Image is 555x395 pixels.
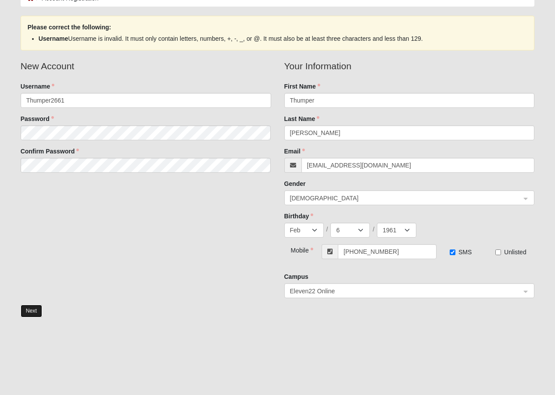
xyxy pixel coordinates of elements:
[326,225,328,234] span: /
[21,59,271,73] legend: New Account
[39,34,517,43] li: Username is invalid. It must only contain letters, numbers, +, -, _, or @. It must also be at lea...
[504,249,526,256] span: Unlisted
[372,225,374,234] span: /
[21,16,535,50] div: Please correct the following:
[284,114,320,123] label: Last Name
[284,272,308,281] label: Campus
[39,35,68,42] strong: Username
[284,244,305,255] div: Mobile
[284,59,535,73] legend: Your Information
[284,212,314,221] label: Birthday
[21,114,54,123] label: Password
[21,147,79,156] label: Confirm Password
[284,82,320,91] label: First Name
[21,82,55,91] label: Username
[290,193,521,203] span: Male
[290,286,513,296] span: Eleven22 Online
[495,249,501,255] input: Unlisted
[458,249,472,256] span: SMS
[284,147,305,156] label: Email
[21,305,42,317] button: Next
[450,249,455,255] input: SMS
[284,179,306,188] label: Gender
